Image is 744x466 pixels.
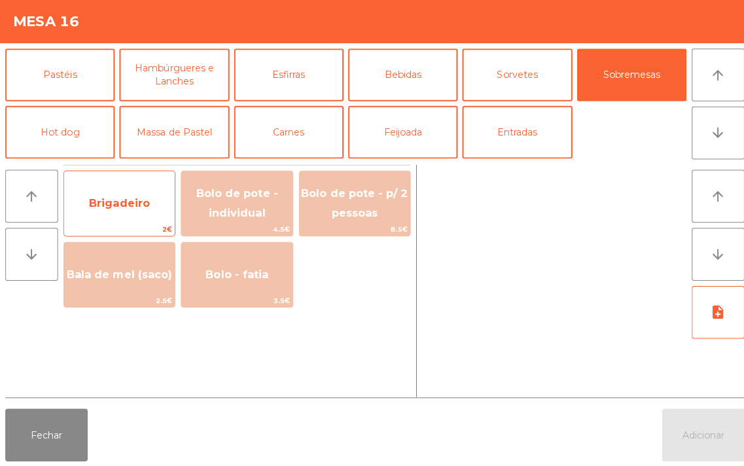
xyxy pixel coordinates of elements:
button: Esfirras [232,51,341,103]
button: Hot dog [5,108,114,160]
button: arrow_upward [686,171,739,224]
span: Bolo de pote - p/ 2 pessoas [299,188,405,221]
h4: Mesa 16 [13,14,79,34]
button: Entradas [459,108,567,160]
button: Bebidas [345,51,454,103]
i: arrow_downward [705,127,720,143]
span: Brigadeiro [88,198,149,211]
i: note_add [705,305,720,321]
button: arrow_upward [5,171,58,224]
i: arrow_upward [705,190,720,206]
i: arrow_downward [24,247,39,263]
button: Sorvetes [459,51,567,103]
i: arrow_upward [24,190,39,206]
button: Hambúrgueres e Lanches [118,51,227,103]
button: Massa de Pastel [118,108,227,160]
button: note_add [686,287,739,339]
button: arrow_downward [686,229,739,281]
button: arrow_upward [686,51,739,103]
span: Bolo de pote - individual [194,188,275,221]
button: arrow_downward [686,109,739,161]
i: arrow_downward [705,247,720,263]
span: Bolo - fatia [204,269,266,281]
span: 4.5€ [180,224,290,237]
button: arrow_downward [5,229,58,281]
span: 8.5€ [297,224,407,237]
span: 2.5€ [63,295,173,308]
button: Fechar [5,408,87,461]
button: Feijoada [345,108,454,160]
i: arrow_upward [705,69,720,85]
span: Bala de mel (saco) [66,269,171,281]
span: 3.5€ [180,295,290,308]
span: 2€ [63,224,173,237]
button: Carnes [232,108,341,160]
button: Pastéis [5,51,114,103]
button: Sobremesas [573,51,681,103]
